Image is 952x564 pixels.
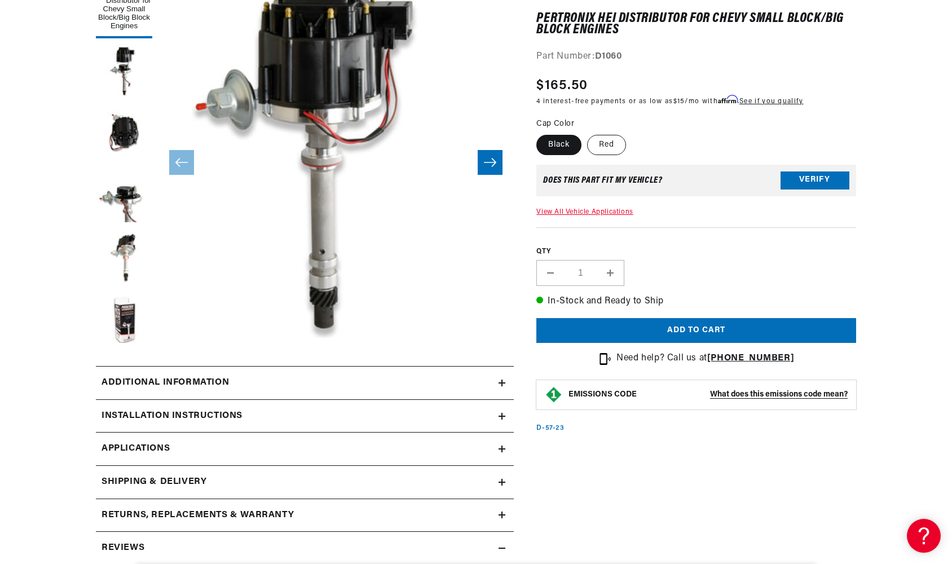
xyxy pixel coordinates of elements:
[102,475,206,490] h2: Shipping & Delivery
[673,98,685,105] span: $15
[96,292,152,349] button: Load image 6 in gallery view
[96,230,152,287] button: Load image 5 in gallery view
[616,351,794,366] p: Need help? Call us at
[96,433,514,466] a: Applications
[169,150,194,175] button: Slide left
[536,118,575,130] legend: Cap Color
[536,135,581,155] label: Black
[102,541,144,556] h2: Reviews
[568,390,637,399] strong: EMISSIONS CODE
[102,508,294,523] h2: Returns, Replacements & Warranty
[536,76,588,96] span: $165.50
[710,390,848,399] strong: What does this emissions code mean?
[536,50,856,65] div: Part Number:
[543,176,662,185] div: Does This part fit My vehicle?
[96,168,152,224] button: Load image 4 in gallery view
[96,44,152,100] button: Load image 2 in gallery view
[568,390,848,400] button: EMISSIONS CODEWhat does this emissions code mean?
[781,171,849,190] button: Verify
[718,95,738,104] span: Affirm
[536,294,856,309] p: In-Stock and Ready to Ship
[545,386,563,404] img: Emissions code
[102,409,243,424] h2: Installation instructions
[96,400,514,433] summary: Installation instructions
[536,13,856,36] h1: PerTronix HEI Distributor for Chevy Small Block/Big Block Engines
[96,367,514,399] summary: Additional information
[595,52,622,61] strong: D1060
[96,466,514,499] summary: Shipping & Delivery
[536,424,564,433] p: D-57-23
[102,376,229,390] h2: Additional information
[96,499,514,532] summary: Returns, Replacements & Warranty
[536,96,803,107] p: 4 interest-free payments or as low as /mo with .
[96,106,152,162] button: Load image 3 in gallery view
[739,98,803,105] a: See if you qualify - Learn more about Affirm Financing (opens in modal)
[102,442,170,456] span: Applications
[478,150,503,175] button: Slide right
[536,318,856,343] button: Add to cart
[536,209,633,215] a: View All Vehicle Applications
[536,248,856,257] label: QTY
[587,135,626,155] label: Red
[707,354,794,363] a: [PHONE_NUMBER]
